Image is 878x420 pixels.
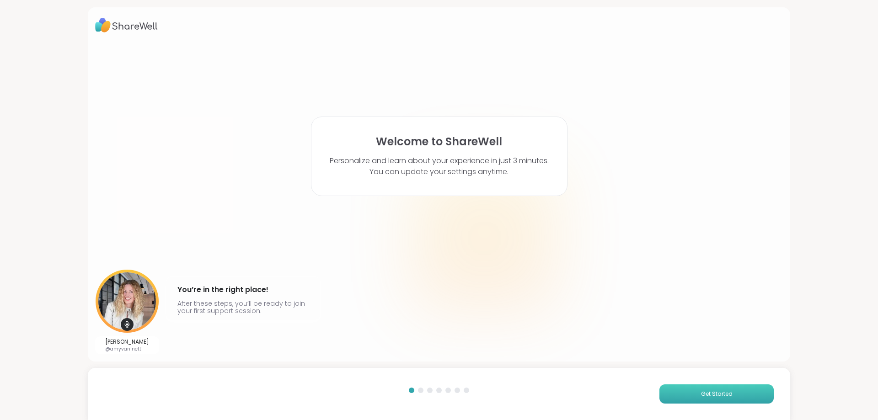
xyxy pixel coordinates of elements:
img: User image [96,270,159,333]
span: Get Started [701,390,733,398]
h1: Welcome to ShareWell [376,135,502,148]
p: [PERSON_NAME] [105,338,149,346]
p: @amyvaninetti [105,346,149,352]
button: Get Started [659,384,774,404]
p: After these steps, you’ll be ready to join your first support session. [177,300,309,314]
img: mic icon [121,318,134,331]
img: ShareWell Logo [95,15,158,36]
p: Personalize and learn about your experience in just 3 minutes. You can update your settings anytime. [330,155,549,177]
h4: You’re in the right place! [177,282,309,297]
